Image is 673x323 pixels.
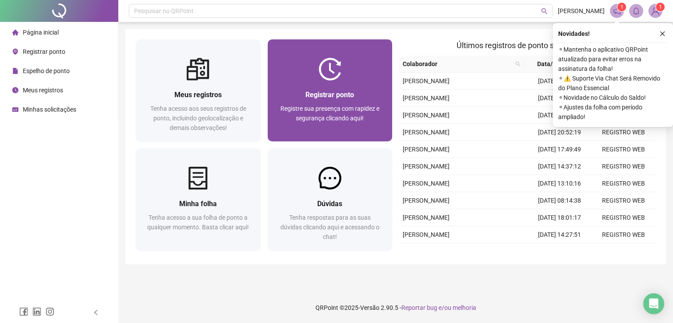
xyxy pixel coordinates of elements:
span: facebook [19,307,28,316]
span: Meus registros [23,87,63,94]
span: ⚬ Ajustes da folha com período ampliado! [558,102,668,122]
span: Página inicial [23,29,59,36]
span: [PERSON_NAME] [403,112,450,119]
span: ⚬ Mantenha o aplicativo QRPoint atualizado para evitar erros na assinatura da folha! [558,45,668,74]
div: Open Intercom Messenger [643,293,664,314]
a: DúvidasTenha respostas para as suas dúvidas clicando aqui e acessando o chat! [268,148,393,250]
td: [DATE] 13:07:55 [528,243,592,260]
span: search [515,61,521,67]
span: Meus registros [174,91,222,99]
span: ⚬ ⚠️ Suporte Via Chat Será Removido do Plano Essencial [558,74,668,93]
span: search [541,8,548,14]
footer: QRPoint © 2025 - 2.90.5 - [118,292,673,323]
span: Últimos registros de ponto sincronizados [457,41,598,50]
span: notification [613,7,621,15]
td: [DATE] 13:10:16 [528,175,592,192]
span: [PERSON_NAME] [403,214,450,221]
span: Registrar ponto [23,48,65,55]
span: [PERSON_NAME] [403,163,450,170]
span: linkedin [32,307,41,316]
a: Meus registrosTenha acesso aos seus registros de ponto, incluindo geolocalização e demais observa... [136,39,261,141]
span: Data/Hora [528,59,576,69]
span: Minha folha [179,200,217,208]
span: Registre sua presença com rapidez e segurança clicando aqui! [280,105,379,122]
td: REGISTRO WEB [592,175,655,192]
span: Reportar bug e/ou melhoria [401,304,476,311]
td: [DATE] 20:52:19 [528,124,592,141]
span: [PERSON_NAME] [403,180,450,187]
td: [DATE] 14:37:12 [528,158,592,175]
td: [DATE] 13:01:04 [528,107,592,124]
td: REGISTRO WEB [592,192,655,209]
td: REGISTRO WEB [592,209,655,226]
span: Dúvidas [317,200,342,208]
span: left [93,309,99,316]
span: file [12,68,18,74]
td: REGISTRO WEB [592,243,655,260]
img: 84419 [649,4,662,18]
td: [DATE] 18:01:17 [528,209,592,226]
span: 1 [659,4,662,10]
td: [DATE] 14:31:12 [528,90,592,107]
span: [PERSON_NAME] [403,231,450,238]
span: Tenha respostas para as suas dúvidas clicando aqui e acessando o chat! [280,214,379,240]
span: [PERSON_NAME] [558,6,605,16]
a: Minha folhaTenha acesso a sua folha de ponto a qualquer momento. Basta clicar aqui! [136,148,261,250]
sup: 1 [617,3,626,11]
span: schedule [12,106,18,112]
span: Versão [360,304,379,311]
span: close [659,31,666,37]
span: Minhas solicitações [23,106,76,113]
span: instagram [46,307,54,316]
span: [PERSON_NAME] [403,129,450,136]
td: REGISTRO WEB [592,158,655,175]
span: [PERSON_NAME] [403,77,450,84]
td: REGISTRO WEB [592,141,655,158]
span: bell [632,7,640,15]
span: [PERSON_NAME] [403,95,450,102]
td: [DATE] 18:07:27 [528,73,592,90]
span: [PERSON_NAME] [403,197,450,204]
span: clock-circle [12,87,18,93]
td: [DATE] 17:49:49 [528,141,592,158]
th: Data/Hora [524,56,586,73]
sup: Atualize o seu contato no menu Meus Dados [656,3,665,11]
span: Registrar ponto [305,91,354,99]
span: home [12,29,18,35]
span: 1 [620,4,623,10]
span: Espelho de ponto [23,67,70,74]
td: [DATE] 08:14:38 [528,192,592,209]
a: Registrar pontoRegistre sua presença com rapidez e segurança clicando aqui! [268,39,393,141]
td: REGISTRO WEB [592,124,655,141]
span: Novidades ! [558,29,590,39]
span: environment [12,49,18,55]
span: [PERSON_NAME] [403,146,450,153]
span: ⚬ Novidade no Cálculo do Saldo! [558,93,668,102]
td: [DATE] 14:27:51 [528,226,592,243]
span: Tenha acesso aos seus registros de ponto, incluindo geolocalização e demais observações! [150,105,246,131]
span: Tenha acesso a sua folha de ponto a qualquer momento. Basta clicar aqui! [147,214,249,231]
td: REGISTRO WEB [592,226,655,243]
span: search [514,57,522,70]
span: Colaborador [403,59,512,69]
